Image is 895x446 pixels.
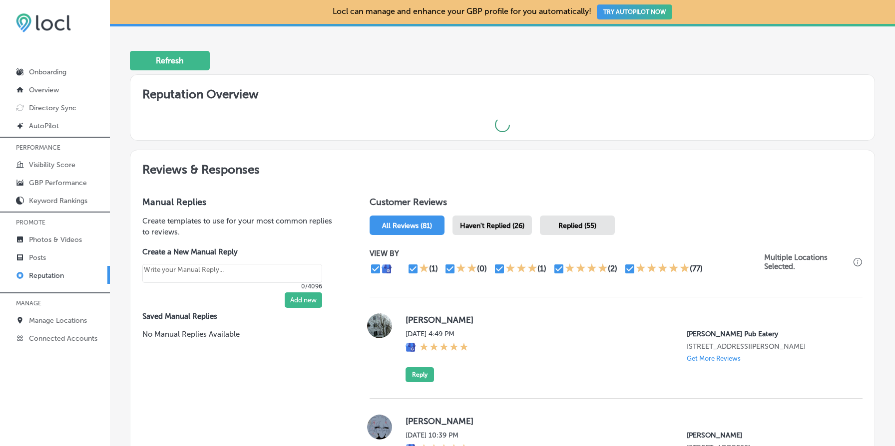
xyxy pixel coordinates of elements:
p: Get More Reviews [687,355,741,362]
button: TRY AUTOPILOT NOW [597,4,672,19]
p: Reputation [29,271,64,280]
p: Chinn GYN [687,431,847,440]
span: Haven't Replied (26) [460,222,524,230]
p: AutoPilot [29,122,59,130]
div: 4 Stars [565,263,608,275]
h3: Manual Replies [142,197,338,208]
div: 1 Star [419,263,429,275]
label: [DATE] 4:49 PM [406,330,468,338]
p: Conway's Pub Eatery [687,330,847,338]
p: Multiple Locations Selected. [764,253,851,271]
label: [PERSON_NAME] [406,315,847,325]
p: GBP Performance [29,179,87,187]
button: Add new [285,292,322,308]
p: Onboarding [29,68,66,76]
span: All Reviews (81) [382,222,432,230]
p: 0/4096 [142,283,322,290]
div: 5 Stars [420,342,468,353]
p: No Manual Replies Available [142,329,338,340]
div: (77) [690,264,703,273]
label: Saved Manual Replies [142,312,338,321]
p: VIEW BY [370,249,764,258]
button: Reply [406,367,434,382]
p: Manage Locations [29,316,87,325]
label: Create a New Manual Reply [142,247,322,256]
div: (1) [537,264,546,273]
h2: Reviews & Responses [130,150,875,185]
textarea: Create your Quick Reply [142,264,322,283]
div: 5 Stars [636,263,690,275]
p: Overview [29,86,59,94]
h1: Customer Reviews [370,197,863,212]
h2: Reputation Overview [130,75,875,109]
p: Keyword Rankings [29,197,87,205]
img: 6efc1275baa40be7c98c3b36c6bfde44.png [16,13,71,32]
p: Directory Sync [29,104,76,112]
p: Posts [29,253,46,262]
label: [PERSON_NAME] [406,416,847,426]
button: Refresh [130,51,210,70]
div: 2 Stars [456,263,477,275]
label: [DATE] 10:39 PM [406,431,468,440]
p: Connected Accounts [29,334,97,343]
div: (2) [608,264,617,273]
p: Photos & Videos [29,235,82,244]
p: Create templates to use for your most common replies to reviews. [142,216,338,237]
p: 18611 Main Street [687,342,847,351]
div: (0) [477,264,487,273]
span: Replied (55) [558,222,596,230]
div: (1) [429,264,438,273]
p: Visibility Score [29,161,75,169]
div: 3 Stars [505,263,537,275]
